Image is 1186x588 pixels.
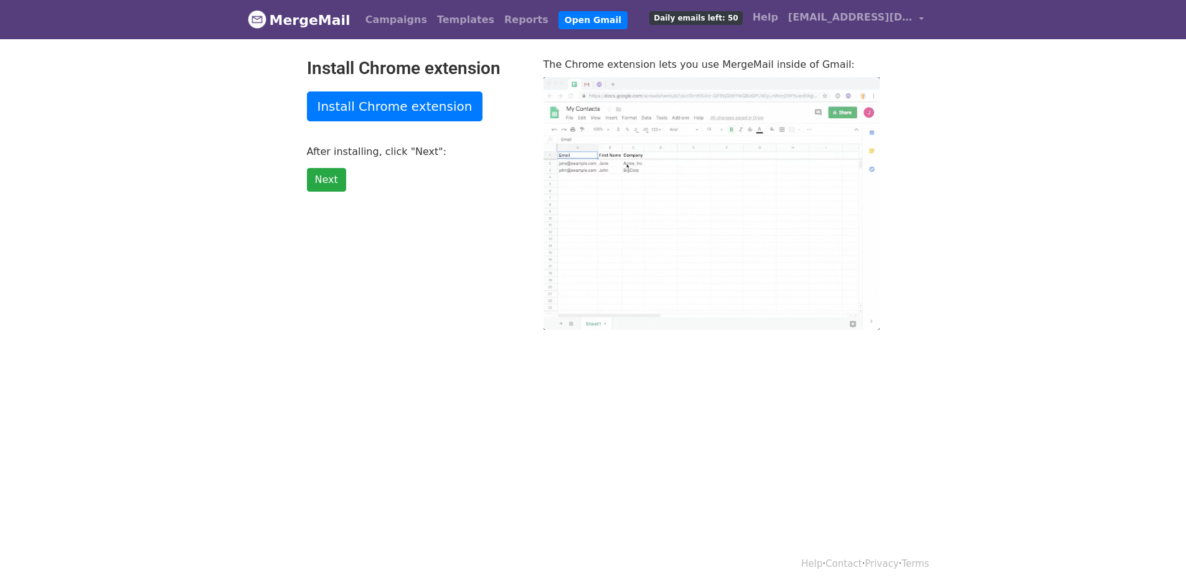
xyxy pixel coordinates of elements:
a: Daily emails left: 50 [644,5,747,30]
h2: Install Chrome extension [307,58,525,79]
p: After installing, click "Next": [307,145,525,158]
a: Open Gmail [558,11,628,29]
a: Help [801,558,822,569]
p: The Chrome extension lets you use MergeMail inside of Gmail: [544,58,880,71]
a: Terms [901,558,929,569]
a: Reports [499,7,553,32]
a: [EMAIL_ADDRESS][DOMAIN_NAME] [783,5,929,34]
a: Campaigns [360,7,432,32]
a: Contact [826,558,862,569]
a: Privacy [865,558,898,569]
span: [EMAIL_ADDRESS][DOMAIN_NAME] [788,10,913,25]
a: Next [307,168,346,192]
span: Daily emails left: 50 [649,11,742,25]
a: Help [748,5,783,30]
a: MergeMail [248,7,351,33]
a: Install Chrome extension [307,91,483,121]
img: MergeMail logo [248,10,266,29]
a: Templates [432,7,499,32]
